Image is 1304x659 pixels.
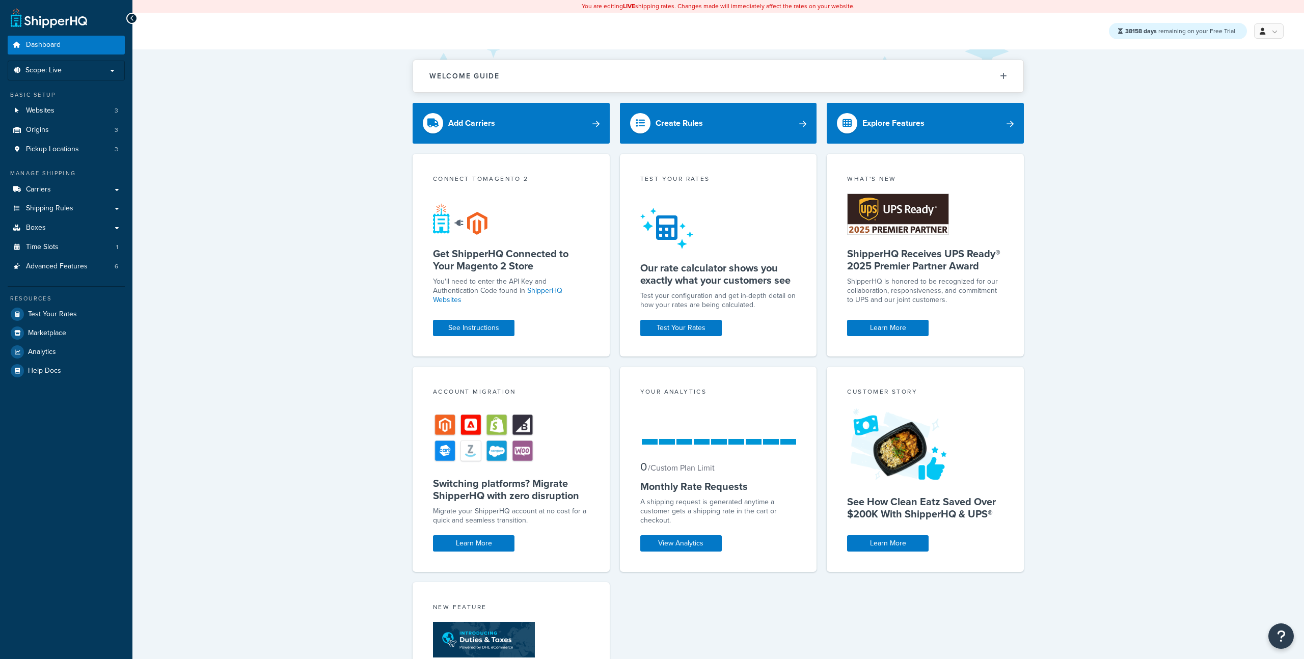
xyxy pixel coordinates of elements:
[847,174,1003,186] div: What's New
[26,145,79,154] span: Pickup Locations
[8,121,125,140] li: Origins
[8,91,125,99] div: Basic Setup
[116,243,118,252] span: 1
[640,291,797,310] div: Test your configuration and get in-depth detail on how your rates are being calculated.
[847,248,1003,272] h5: ShipperHQ Receives UPS Ready® 2025 Premier Partner Award
[656,116,703,130] div: Create Rules
[26,204,73,213] span: Shipping Rules
[640,480,797,492] h5: Monthly Rate Requests
[8,362,125,380] a: Help Docs
[433,602,589,614] div: New Feature
[8,180,125,199] a: Carriers
[8,101,125,120] li: Websites
[115,126,118,134] span: 3
[847,387,1003,399] div: Customer Story
[640,320,722,336] a: Test Your Rates
[827,103,1024,144] a: Explore Features
[28,367,61,375] span: Help Docs
[433,387,589,399] div: Account Migration
[115,106,118,115] span: 3
[115,262,118,271] span: 6
[28,310,77,319] span: Test Your Rates
[8,140,125,159] a: Pickup Locations3
[8,199,125,218] a: Shipping Rules
[8,343,125,361] a: Analytics
[8,305,125,323] a: Test Your Rates
[433,285,562,305] a: ShipperHQ Websites
[847,320,929,336] a: Learn More
[433,174,589,186] div: Connect to Magento 2
[8,101,125,120] a: Websites3
[623,2,635,11] b: LIVE
[8,257,125,276] li: Advanced Features
[433,320,514,336] a: See Instructions
[8,238,125,257] li: Time Slots
[8,238,125,257] a: Time Slots1
[1125,26,1235,36] span: remaining on your Free Trial
[640,174,797,186] div: Test your rates
[847,535,929,552] a: Learn More
[8,324,125,342] a: Marketplace
[26,262,88,271] span: Advanced Features
[8,121,125,140] a: Origins3
[448,116,495,130] div: Add Carriers
[26,224,46,232] span: Boxes
[433,535,514,552] a: Learn More
[640,535,722,552] a: View Analytics
[847,496,1003,520] h5: See How Clean Eatz Saved Over $200K With ShipperHQ & UPS®
[433,203,487,235] img: connect-shq-magento-24cdf84b.svg
[433,477,589,502] h5: Switching platforms? Migrate ShipperHQ with zero disruption
[648,462,715,474] small: / Custom Plan Limit
[26,185,51,194] span: Carriers
[28,329,66,338] span: Marketplace
[115,145,118,154] span: 3
[8,36,125,54] a: Dashboard
[640,458,647,475] span: 0
[862,116,925,130] div: Explore Features
[26,106,55,115] span: Websites
[847,277,1003,305] p: ShipperHQ is honored to be recognized for our collaboration, responsiveness, and commitment to UP...
[640,498,797,525] div: A shipping request is generated anytime a customer gets a shipping rate in the cart or checkout.
[25,66,62,75] span: Scope: Live
[433,277,589,305] p: You'll need to enter the API Key and Authentication Code found in
[8,169,125,178] div: Manage Shipping
[26,126,49,134] span: Origins
[433,507,589,525] div: Migrate your ShipperHQ account at no cost for a quick and seamless transition.
[620,103,817,144] a: Create Rules
[1268,623,1294,649] button: Open Resource Center
[8,140,125,159] li: Pickup Locations
[429,72,500,80] h2: Welcome Guide
[640,387,797,399] div: Your Analytics
[413,60,1023,92] button: Welcome Guide
[8,294,125,303] div: Resources
[640,262,797,286] h5: Our rate calculator shows you exactly what your customers see
[413,103,610,144] a: Add Carriers
[26,243,59,252] span: Time Slots
[8,218,125,237] a: Boxes
[28,348,56,356] span: Analytics
[433,248,589,272] h5: Get ShipperHQ Connected to Your Magento 2 Store
[8,257,125,276] a: Advanced Features6
[26,41,61,49] span: Dashboard
[1125,26,1157,36] strong: 38158 days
